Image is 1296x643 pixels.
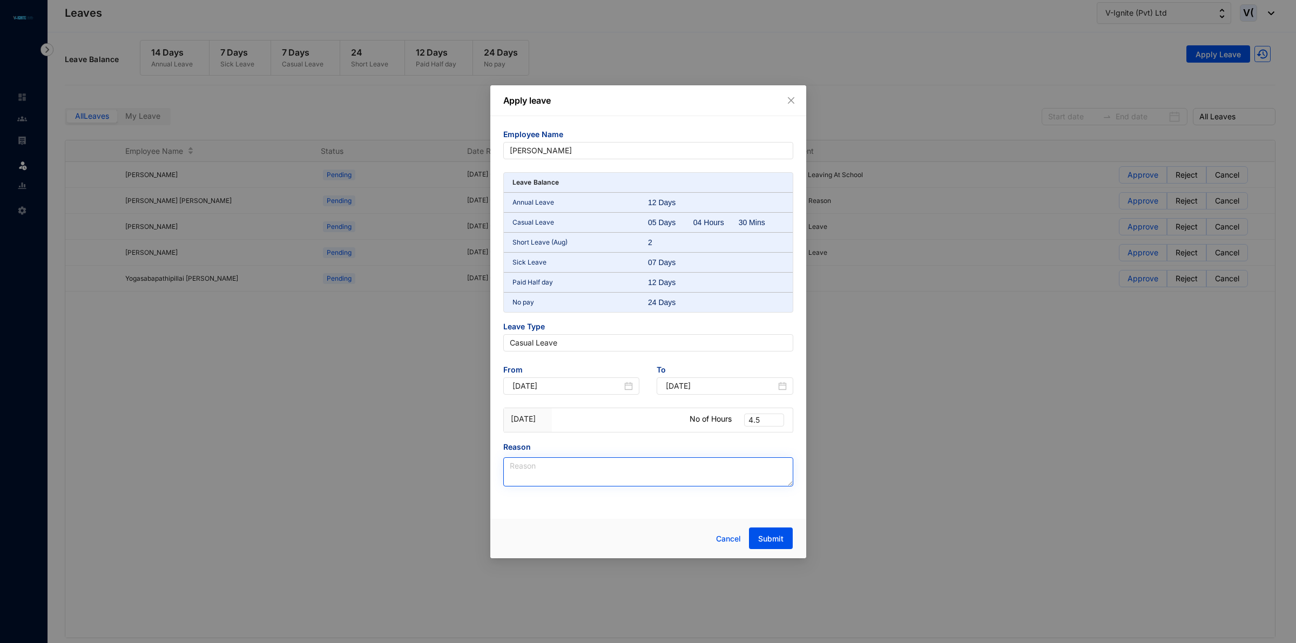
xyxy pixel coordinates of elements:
span: Cancel [716,533,741,545]
span: Employee Name [503,129,793,142]
div: 24 Days [648,297,693,308]
button: Close [785,94,797,106]
span: From [503,364,640,377]
p: [DATE] [511,414,545,424]
p: Leave Balance [512,177,559,188]
p: No of Hours [690,414,732,424]
button: Cancel [708,528,749,550]
p: No pay [512,297,649,308]
span: Casual Leave [510,335,787,351]
span: 4.5 [748,414,780,426]
div: 12 Days [648,277,693,288]
p: Casual Leave [512,217,649,228]
p: Annual Leave [512,197,649,208]
p: Sick Leave [512,257,649,268]
textarea: Reason [503,457,793,486]
span: Leave Type [503,321,793,334]
span: close [787,96,795,105]
label: Reason [503,441,538,453]
div: 2 [648,237,693,248]
div: 30 Mins [739,217,784,228]
input: Start Date [512,380,623,392]
button: Submit [749,527,793,549]
div: 12 Days [648,197,693,208]
div: 07 Days [648,257,693,268]
div: 04 Hours [693,217,739,228]
span: Karthic Sundaramoorthi [510,143,787,159]
p: Apply leave [503,94,793,107]
p: Paid Half day [512,277,649,288]
input: End Date [666,380,776,392]
div: 05 Days [648,217,693,228]
span: To [657,364,793,377]
span: Submit [758,533,784,544]
p: Short Leave (Aug) [512,237,649,248]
